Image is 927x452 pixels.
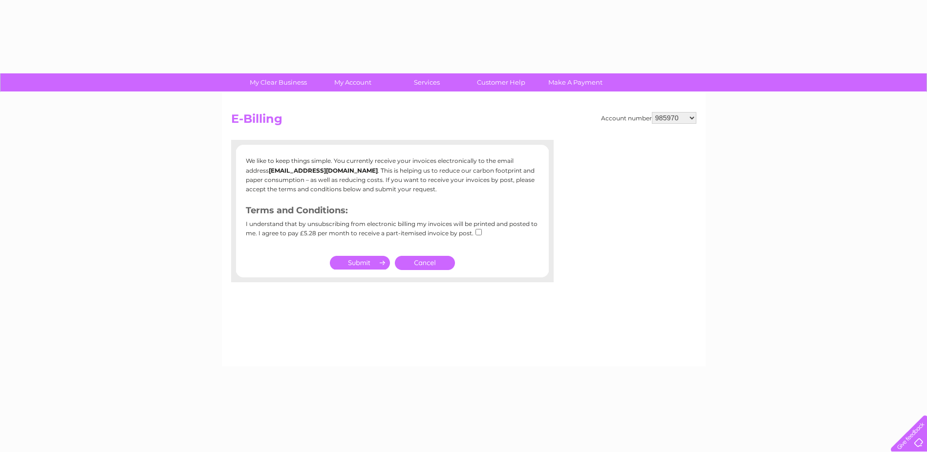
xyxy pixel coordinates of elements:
[231,112,696,131] h2: E-Billing
[330,256,390,270] input: Submit
[238,73,319,91] a: My Clear Business
[269,167,378,174] b: [EMAIL_ADDRESS][DOMAIN_NAME]
[601,112,696,124] div: Account number
[461,73,541,91] a: Customer Help
[395,256,455,270] a: Cancel
[246,156,539,194] p: We like to keep things simple. You currently receive your invoices electronically to the email ad...
[246,203,539,221] h3: Terms and Conditions:
[246,221,539,244] div: I understand that by unsubscribing from electronic billing my invoices will be printed and posted...
[387,73,467,91] a: Services
[535,73,616,91] a: Make A Payment
[312,73,393,91] a: My Account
